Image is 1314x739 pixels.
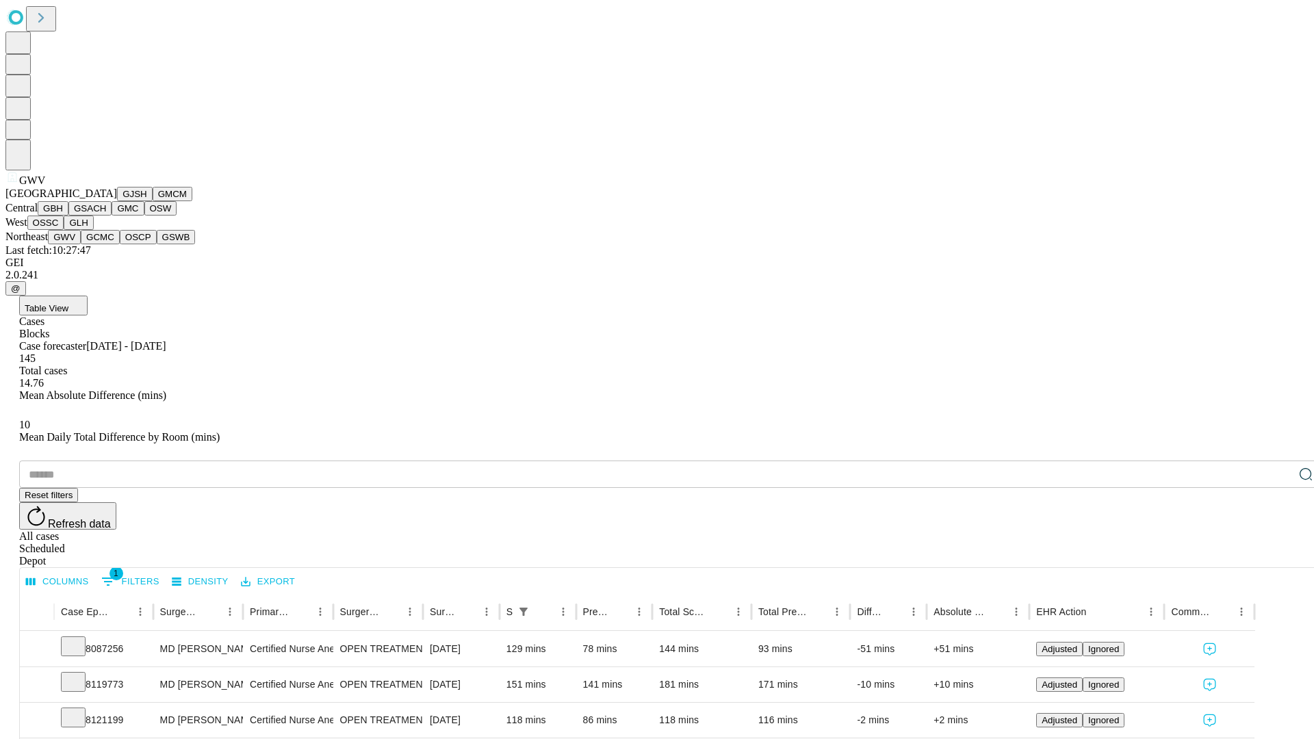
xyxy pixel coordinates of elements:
button: OSSC [27,216,64,230]
span: 10 [19,419,30,430]
span: @ [11,283,21,294]
div: -10 mins [857,667,920,702]
div: MD [PERSON_NAME] [160,667,236,702]
button: Refresh data [19,502,116,530]
button: Menu [1232,602,1251,621]
button: GLH [64,216,93,230]
button: Reset filters [19,488,78,502]
div: [DATE] [430,703,493,738]
button: Menu [1007,602,1026,621]
div: 151 mins [506,667,569,702]
button: Ignored [1083,677,1124,692]
button: Sort [381,602,400,621]
div: 129 mins [506,632,569,666]
div: Certified Nurse Anesthetist [250,632,326,666]
span: [GEOGRAPHIC_DATA] [5,187,117,199]
div: GEI [5,257,1309,269]
div: 93 mins [758,632,844,666]
div: 8087256 [61,632,146,666]
button: @ [5,281,26,296]
button: GSWB [157,230,196,244]
div: 171 mins [758,667,844,702]
div: EHR Action [1036,606,1086,617]
button: Menu [904,602,923,621]
span: Refresh data [48,518,111,530]
button: Menu [220,602,240,621]
button: Sort [1213,602,1232,621]
button: GWV [48,230,81,244]
span: Adjusted [1042,715,1077,725]
button: Show filters [514,602,533,621]
button: OSCP [120,230,157,244]
div: Total Predicted Duration [758,606,808,617]
button: Sort [201,602,220,621]
button: Menu [400,602,420,621]
div: -2 mins [857,703,920,738]
button: Ignored [1083,642,1124,656]
span: Ignored [1088,679,1119,690]
button: Adjusted [1036,642,1083,656]
button: Menu [1142,602,1161,621]
div: 144 mins [659,632,745,666]
span: Reset filters [25,490,73,500]
button: Ignored [1083,713,1124,727]
button: Menu [630,602,649,621]
button: GMCM [153,187,192,201]
span: Mean Daily Total Difference by Room (mins) [19,431,220,443]
button: Menu [311,602,330,621]
div: Case Epic Id [61,606,110,617]
span: Case forecaster [19,340,86,352]
button: Export [237,571,298,593]
div: 116 mins [758,703,844,738]
div: +51 mins [933,632,1022,666]
button: Sort [885,602,904,621]
button: GSACH [68,201,112,216]
span: Northeast [5,231,48,242]
span: Adjusted [1042,644,1077,654]
div: MD [PERSON_NAME] [160,703,236,738]
div: Scheduled In Room Duration [506,606,513,617]
span: Ignored [1088,644,1119,654]
span: West [5,216,27,228]
div: Certified Nurse Anesthetist [250,667,326,702]
div: 8121199 [61,703,146,738]
div: OPEN TREATMENT RADIUS SHAFT FX/CLOSED RADIOULNAR [MEDICAL_DATA] [340,632,416,666]
div: Difference [857,606,884,617]
div: 86 mins [583,703,646,738]
button: Sort [808,602,827,621]
span: Central [5,202,38,213]
span: GWV [19,174,45,186]
div: 141 mins [583,667,646,702]
button: Menu [554,602,573,621]
button: Menu [477,602,496,621]
div: [DATE] [430,632,493,666]
div: +10 mins [933,667,1022,702]
button: Sort [610,602,630,621]
div: 118 mins [506,703,569,738]
span: Total cases [19,365,67,376]
div: OPEN TREATMENT PROXIMAL [MEDICAL_DATA] BICONDYLAR [340,667,416,702]
div: 8119773 [61,667,146,702]
button: GCMC [81,230,120,244]
span: 145 [19,352,36,364]
button: Sort [292,602,311,621]
button: Menu [827,602,847,621]
div: Surgeon Name [160,606,200,617]
div: 181 mins [659,667,745,702]
span: Table View [25,303,68,313]
span: Last fetch: 10:27:47 [5,244,91,256]
button: Expand [27,709,47,733]
div: Surgery Date [430,606,456,617]
button: Adjusted [1036,677,1083,692]
button: Show filters [98,571,163,593]
span: 1 [109,567,123,580]
div: Certified Nurse Anesthetist [250,703,326,738]
button: Select columns [23,571,92,593]
button: OSW [144,201,177,216]
div: 2.0.241 [5,269,1309,281]
span: Ignored [1088,715,1119,725]
button: Table View [19,296,88,315]
button: Adjusted [1036,713,1083,727]
div: Absolute Difference [933,606,986,617]
span: Mean Absolute Difference (mins) [19,389,166,401]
